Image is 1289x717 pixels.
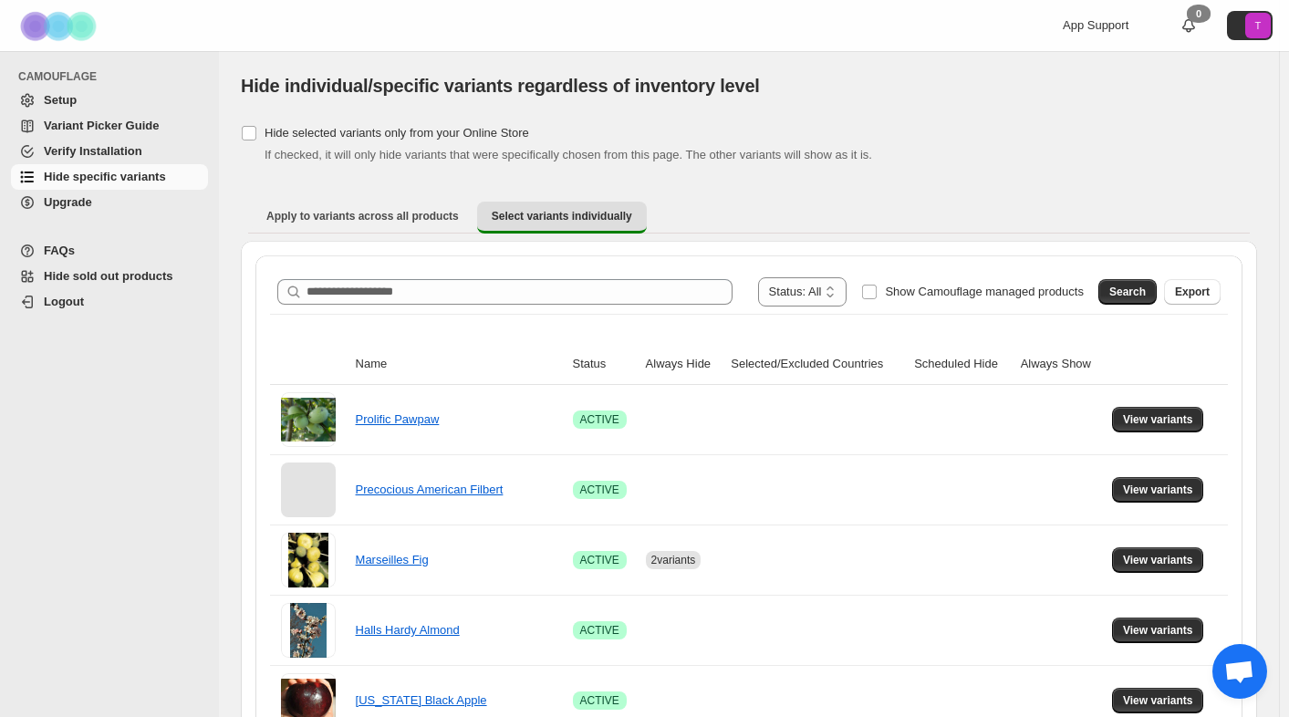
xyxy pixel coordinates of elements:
span: View variants [1123,693,1193,708]
span: Setup [44,93,77,107]
th: Always Hide [640,344,726,385]
a: Open chat [1212,644,1267,699]
span: Hide individual/specific variants regardless of inventory level [241,76,760,96]
span: Upgrade [44,195,92,209]
span: Hide sold out products [44,269,173,283]
span: View variants [1123,553,1193,567]
span: Apply to variants across all products [266,209,459,223]
text: T [1255,20,1262,31]
span: Verify Installation [44,144,142,158]
a: Prolific Pawpaw [356,412,440,426]
a: Logout [11,289,208,315]
img: Camouflage [15,1,106,51]
a: Hide specific variants [11,164,208,190]
button: Search [1098,279,1157,305]
span: Select variants individually [492,209,632,223]
span: ACTIVE [580,412,619,427]
span: ACTIVE [580,553,619,567]
button: View variants [1112,477,1204,503]
div: 0 [1187,5,1211,23]
button: Avatar with initials T [1227,11,1273,40]
a: Hide sold out products [11,264,208,289]
span: View variants [1123,623,1193,638]
a: Marseilles Fig [356,553,429,566]
span: If checked, it will only hide variants that were specifically chosen from this page. The other va... [265,148,872,161]
span: CAMOUFLAGE [18,69,210,84]
a: Variant Picker Guide [11,113,208,139]
button: View variants [1112,547,1204,573]
a: Verify Installation [11,139,208,164]
button: Export [1164,279,1221,305]
button: View variants [1112,407,1204,432]
th: Name [350,344,567,385]
button: View variants [1112,688,1204,713]
button: View variants [1112,618,1204,643]
span: App Support [1063,18,1128,32]
button: Select variants individually [477,202,647,234]
a: 0 [1180,16,1198,35]
span: View variants [1123,483,1193,497]
span: Show Camouflage managed products [885,285,1084,298]
th: Scheduled Hide [909,344,1015,385]
span: Hide selected variants only from your Online Store [265,126,529,140]
span: ACTIVE [580,623,619,638]
th: Selected/Excluded Countries [725,344,909,385]
span: ACTIVE [580,693,619,708]
span: Export [1175,285,1210,299]
span: Variant Picker Guide [44,119,159,132]
span: Search [1109,285,1146,299]
a: Upgrade [11,190,208,215]
a: Precocious American Filbert [356,483,504,496]
span: Logout [44,295,84,308]
span: Hide specific variants [44,170,166,183]
span: Avatar with initials T [1245,13,1271,38]
th: Status [567,344,640,385]
span: View variants [1123,412,1193,427]
a: Setup [11,88,208,113]
button: Apply to variants across all products [252,202,473,231]
span: 2 variants [651,554,696,566]
a: FAQs [11,238,208,264]
th: Always Show [1015,344,1107,385]
span: FAQs [44,244,75,257]
a: Halls Hardy Almond [356,623,460,637]
a: [US_STATE] Black Apple [356,693,487,707]
span: ACTIVE [580,483,619,497]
